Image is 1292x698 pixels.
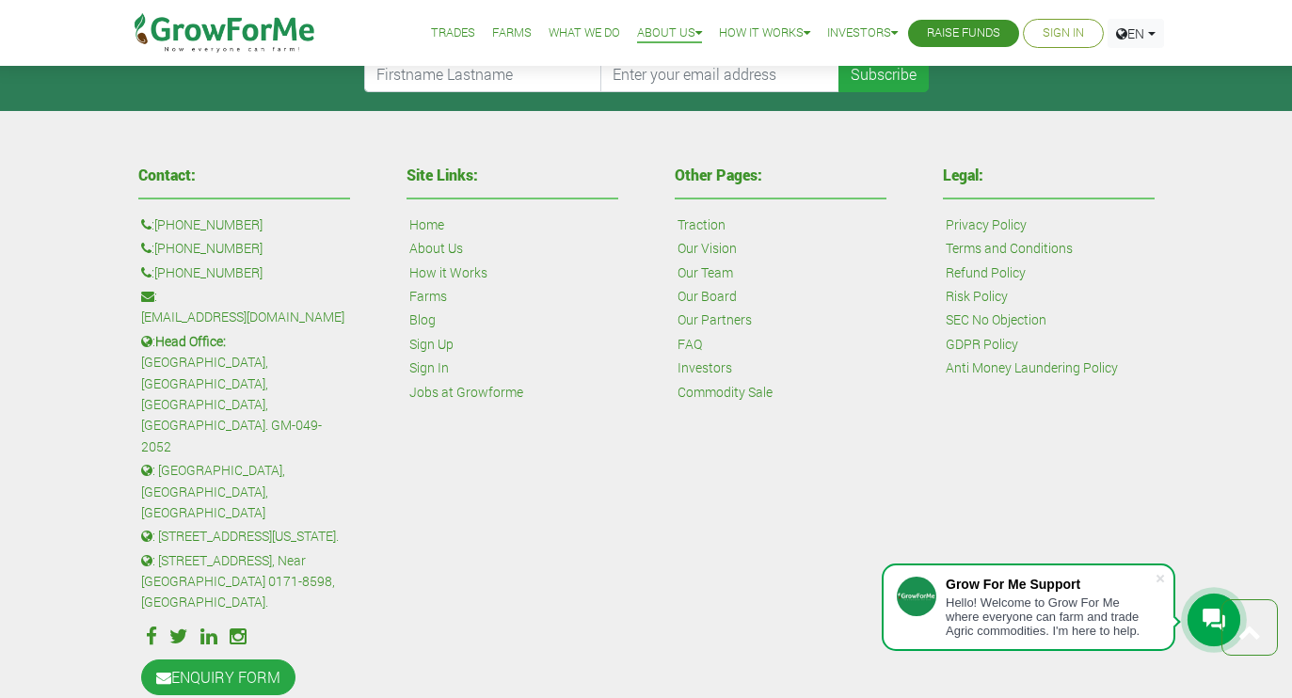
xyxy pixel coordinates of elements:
[827,24,898,43] a: Investors
[946,214,1027,235] a: Privacy Policy
[1043,24,1084,43] a: Sign In
[946,309,1046,330] a: SEC No Objection
[141,214,347,235] p: :
[409,214,444,235] a: Home
[927,24,1000,43] a: Raise Funds
[155,332,226,350] b: Head Office:
[637,24,702,43] a: About Us
[141,460,347,523] p: : [GEOGRAPHIC_DATA], [GEOGRAPHIC_DATA], [GEOGRAPHIC_DATA]
[154,238,263,259] a: [PHONE_NUMBER]
[409,286,447,307] a: Farms
[141,262,347,283] p: :
[946,238,1073,259] a: Terms and Conditions
[138,167,350,182] h4: Contact:
[409,334,454,355] a: Sign Up
[838,56,929,92] button: Subscribe
[946,357,1118,378] a: Anti Money Laundering Policy
[141,238,347,259] p: :
[946,577,1155,592] div: Grow For Me Support
[946,334,1018,355] a: GDPR Policy
[141,307,344,327] a: [EMAIL_ADDRESS][DOMAIN_NAME]
[141,286,347,328] p: :
[946,262,1026,283] a: Refund Policy
[946,595,1155,638] div: Hello! Welcome to Grow For Me where everyone can farm and trade Agric commodities. I'm here to help.
[141,331,347,457] p: : [GEOGRAPHIC_DATA], [GEOGRAPHIC_DATA], [GEOGRAPHIC_DATA], [GEOGRAPHIC_DATA]. GM-049-2052
[141,526,347,547] p: : [STREET_ADDRESS][US_STATE].
[678,309,752,330] a: Our Partners
[600,56,839,92] input: Enter your email address
[1108,19,1164,48] a: EN
[364,56,603,92] input: Firstname Lastname
[678,238,737,259] a: Our Vision
[719,24,810,43] a: How it Works
[409,382,523,403] a: Jobs at Growforme
[154,214,263,235] a: [PHONE_NUMBER]
[675,167,886,182] h4: Other Pages:
[141,550,347,613] p: : [STREET_ADDRESS], Near [GEOGRAPHIC_DATA] 0171-8598, [GEOGRAPHIC_DATA].
[678,357,732,378] a: Investors
[492,24,532,43] a: Farms
[409,309,436,330] a: Blog
[946,286,1008,307] a: Risk Policy
[943,167,1155,182] h4: Legal:
[549,24,620,43] a: What We Do
[678,262,733,283] a: Our Team
[678,286,737,307] a: Our Board
[409,357,449,378] a: Sign In
[678,382,773,403] a: Commodity Sale
[678,334,702,355] a: FAQ
[409,238,463,259] a: About Us
[141,659,295,695] a: ENQUIRY FORM
[409,262,487,283] a: How it Works
[678,214,726,235] a: Traction
[154,262,263,283] a: [PHONE_NUMBER]
[407,167,618,182] h4: Site Links:
[431,24,475,43] a: Trades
